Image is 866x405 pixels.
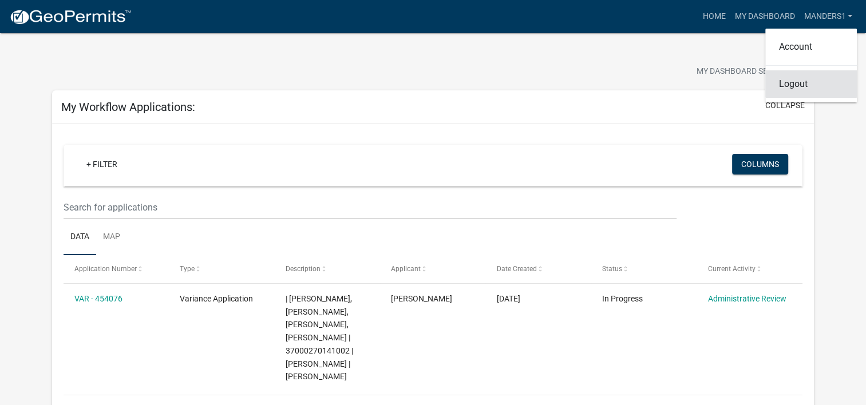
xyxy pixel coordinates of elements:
[286,265,321,273] span: Description
[96,219,127,256] a: Map
[697,65,795,79] span: My Dashboard Settings
[74,294,122,303] a: VAR - 454076
[730,6,799,27] a: My Dashboard
[765,70,857,98] a: Logout
[799,6,857,27] a: manders1
[275,255,380,283] datatable-header-cell: Description
[602,265,622,273] span: Status
[497,294,520,303] span: 07/23/2025
[77,154,126,174] a: + Filter
[64,219,96,256] a: Data
[765,100,805,112] button: collapse
[732,154,788,174] button: Columns
[74,265,137,273] span: Application Number
[286,294,353,382] span: | Amy Busko, Christopher LeClair, Emma Swenson, Kyle Westergard | 37000270141002 | MARK D ANDERSO...
[698,6,730,27] a: Home
[180,294,253,303] span: Variance Application
[591,255,697,283] datatable-header-cell: Status
[380,255,485,283] datatable-header-cell: Applicant
[707,265,755,273] span: Current Activity
[707,294,786,303] a: Administrative Review
[64,196,677,219] input: Search for applications
[602,294,643,303] span: In Progress
[61,100,195,114] h5: My Workflow Applications:
[497,265,537,273] span: Date Created
[765,33,857,61] a: Account
[180,265,195,273] span: Type
[169,255,274,283] datatable-header-cell: Type
[697,255,802,283] datatable-header-cell: Current Activity
[64,255,169,283] datatable-header-cell: Application Number
[765,29,857,102] div: manders1
[391,265,421,273] span: Applicant
[485,255,591,283] datatable-header-cell: Date Created
[391,294,452,303] span: Mark Anderson
[687,61,820,83] button: My Dashboard Settingssettings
